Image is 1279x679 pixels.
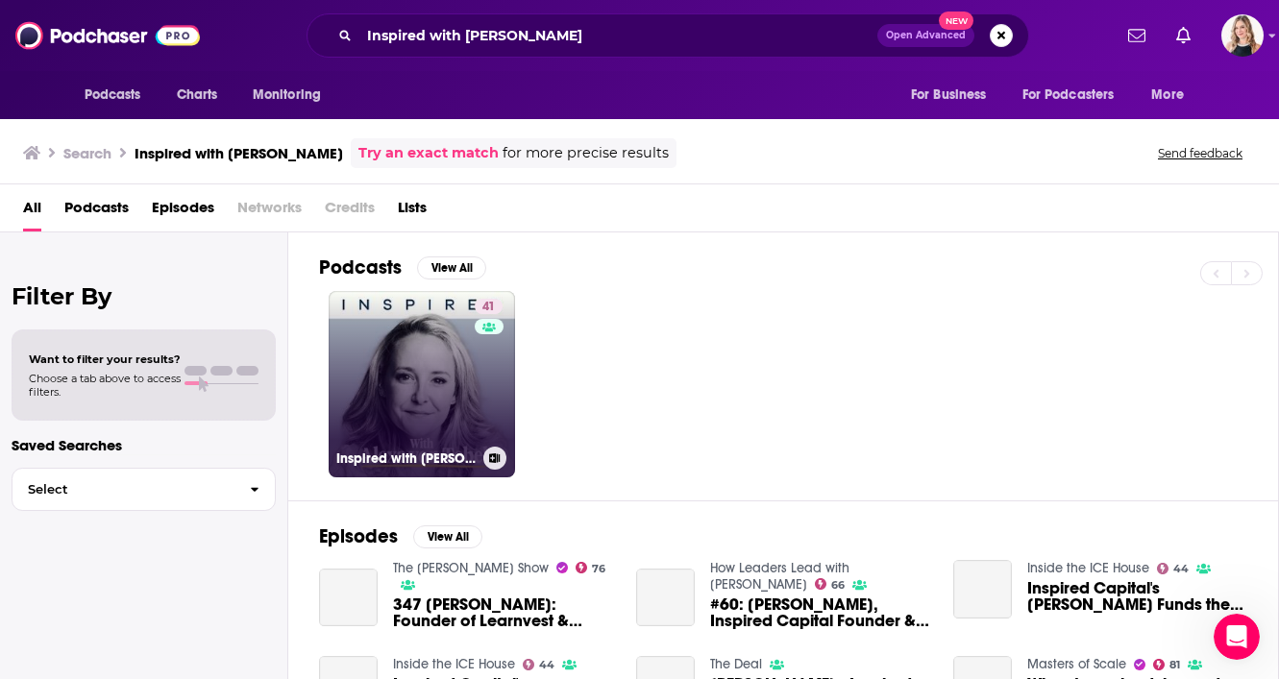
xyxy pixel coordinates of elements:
[319,255,402,279] h2: Podcasts
[325,192,375,231] span: Credits
[15,17,200,54] img: Podchaser - Follow, Share and Rate Podcasts
[12,483,234,496] span: Select
[1027,580,1247,613] a: Inspired Capital's Alexa von Tobel Funds the Next Wave of Problem-Solving Entrepreneurs
[710,656,762,672] a: The Deal
[877,24,974,47] button: Open AdvancedNew
[1214,614,1260,660] iframe: Intercom live chat
[164,77,230,113] a: Charts
[398,192,427,231] a: Lists
[1157,563,1190,574] a: 44
[503,142,669,164] span: for more precise results
[911,82,987,109] span: For Business
[358,142,499,164] a: Try an exact match
[71,77,166,113] button: open menu
[239,77,346,113] button: open menu
[898,77,1011,113] button: open menu
[417,256,486,279] button: View All
[710,596,930,629] span: #60: [PERSON_NAME], Inspired Capital Founder & Managing Partner—Leading Through Uncertainty
[1221,14,1264,57] span: Logged in as Ilana.Dvir
[12,468,276,511] button: Select
[953,560,1012,618] a: Inspired Capital's Alexa von Tobel Funds the Next Wave of Problem-Solving Entrepreneurs
[29,352,181,366] span: Want to filter your results?
[1221,14,1264,57] img: User Profile
[475,299,503,314] a: 41
[319,255,486,279] a: PodcastsView All
[1138,77,1208,113] button: open menu
[1152,145,1248,161] button: Send feedback
[710,596,930,629] a: #60: Alexa von Tobel, Inspired Capital Founder & Managing Partner—Leading Through Uncertainty
[177,82,218,109] span: Charts
[1022,82,1115,109] span: For Podcasters
[1120,19,1153,52] a: Show notifications dropdown
[576,562,606,573] a: 76
[393,596,613,629] a: 347 Alexa von Tobel: Founder of Learnvest & Inspired Capital
[237,192,302,231] span: Networks
[23,192,41,231] a: All
[336,450,476,467] h3: Inspired with [PERSON_NAME]
[393,656,515,672] a: Inside the ICE House
[85,82,141,109] span: Podcasts
[152,192,214,231] a: Episodes
[393,596,613,629] span: 347 [PERSON_NAME]: Founder of Learnvest & Inspired Capital
[815,578,846,590] a: 66
[886,31,966,40] span: Open Advanced
[413,525,482,548] button: View All
[1010,77,1143,113] button: open menu
[1168,19,1198,52] a: Show notifications dropdown
[1027,656,1126,672] a: Masters of Scale
[1221,14,1264,57] button: Show profile menu
[1153,659,1181,670] a: 81
[482,298,495,317] span: 41
[359,20,877,51] input: Search podcasts, credits, & more...
[329,291,515,477] a: 41Inspired with [PERSON_NAME]
[710,560,849,593] a: How Leaders Lead with David Novak
[939,12,973,30] span: New
[1027,560,1149,576] a: Inside the ICE House
[12,282,276,310] h2: Filter By
[636,569,695,627] a: #60: Alexa von Tobel, Inspired Capital Founder & Managing Partner—Leading Through Uncertainty
[831,581,845,590] span: 66
[135,144,343,162] h3: Inspired with [PERSON_NAME]
[12,436,276,454] p: Saved Searches
[393,560,549,576] a: The Kara Goldin Show
[1169,661,1180,669] span: 81
[64,192,129,231] a: Podcasts
[1027,580,1247,613] span: Inspired Capital's [PERSON_NAME] Funds the Next Wave of Problem-Solving Entrepreneurs
[319,524,398,548] h2: Episodes
[29,372,181,399] span: Choose a tab above to access filters.
[1151,82,1184,109] span: More
[319,524,482,548] a: EpisodesView All
[319,569,378,627] a: 347 Alexa von Tobel: Founder of Learnvest & Inspired Capital
[307,13,1029,58] div: Search podcasts, credits, & more...
[253,82,321,109] span: Monitoring
[523,659,555,670] a: 44
[63,144,111,162] h3: Search
[592,565,605,573] span: 76
[1173,565,1189,573] span: 44
[539,661,554,669] span: 44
